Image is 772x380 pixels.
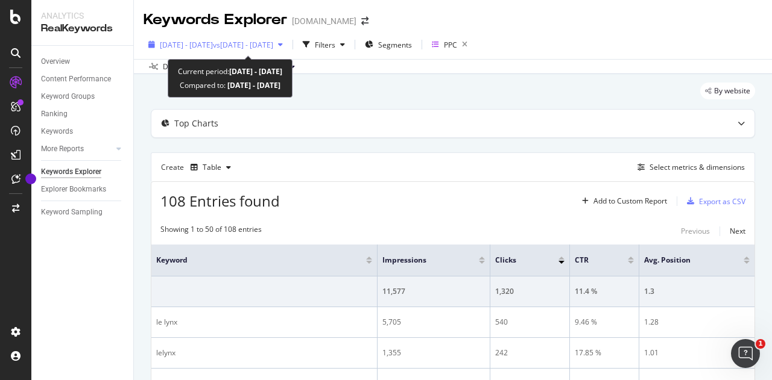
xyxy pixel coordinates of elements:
[41,206,125,219] a: Keyword Sampling
[700,83,755,99] div: legacy label
[41,206,103,219] div: Keyword Sampling
[41,108,68,120] div: Ranking
[41,90,95,103] div: Keyword Groups
[156,317,372,328] div: le lynx
[644,255,726,266] span: Avg. Position
[41,183,106,196] div: Explorer Bookmarks
[41,108,125,120] a: Ranking
[714,87,750,95] span: By website
[361,17,369,25] div: arrow-right-arrow-left
[160,224,262,238] div: Showing 1 to 50 of 108 entries
[575,317,634,328] div: 9.46 %
[382,286,485,297] div: 11,577
[161,158,236,177] div: Create
[644,286,750,297] div: 1.3
[382,347,485,358] div: 1,355
[731,339,760,368] iframe: Intercom live chat
[41,55,70,68] div: Overview
[495,286,565,297] div: 1,320
[495,255,540,266] span: Clicks
[41,73,111,86] div: Content Performance
[315,40,335,50] div: Filters
[41,143,113,155] a: More Reports
[25,173,36,184] div: Tooltip anchor
[495,347,565,358] div: 242
[156,255,348,266] span: Keyword
[650,162,745,172] div: Select metrics & dimensions
[41,10,124,22] div: Analytics
[644,347,750,358] div: 1.01
[226,80,280,90] b: [DATE] - [DATE]
[730,226,745,236] div: Next
[575,286,634,297] div: 11.4 %
[213,40,273,50] span: vs [DATE] - [DATE]
[186,158,236,177] button: Table
[156,347,372,358] div: lelynx
[756,339,765,349] span: 1
[593,198,667,205] div: Add to Custom Report
[382,317,485,328] div: 5,705
[495,317,565,328] div: 540
[203,164,221,171] div: Table
[681,226,710,236] div: Previous
[229,66,282,76] b: [DATE] - [DATE]
[174,117,218,129] div: Top Charts
[41,125,125,138] a: Keywords
[163,61,257,72] div: Data crossed with the Crawl
[699,196,745,207] div: Export as CSV
[633,160,745,175] button: Select metrics & dimensions
[160,40,213,50] span: [DATE] - [DATE]
[292,15,356,27] div: [DOMAIN_NAME]
[41,166,101,178] div: Keywords Explorer
[682,192,745,211] button: Export as CSV
[41,90,125,103] a: Keyword Groups
[144,10,287,30] div: Keywords Explorer
[298,35,350,54] button: Filters
[41,143,84,155] div: More Reports
[360,35,417,54] button: Segments
[144,35,288,54] button: [DATE] - [DATE]vs[DATE] - [DATE]
[41,73,125,86] a: Content Performance
[41,166,125,178] a: Keywords Explorer
[41,183,125,196] a: Explorer Bookmarks
[160,191,280,211] span: 108 Entries found
[378,40,412,50] span: Segments
[41,125,73,138] div: Keywords
[41,22,124,36] div: RealKeywords
[178,64,282,78] div: Current period:
[681,224,710,238] button: Previous
[382,255,461,266] span: Impressions
[577,192,667,211] button: Add to Custom Report
[730,224,745,238] button: Next
[575,347,634,358] div: 17.85 %
[180,78,280,92] div: Compared to:
[41,55,125,68] a: Overview
[644,317,750,328] div: 1.28
[444,40,457,50] div: PPC
[575,255,610,266] span: CTR
[427,35,472,54] button: PPC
